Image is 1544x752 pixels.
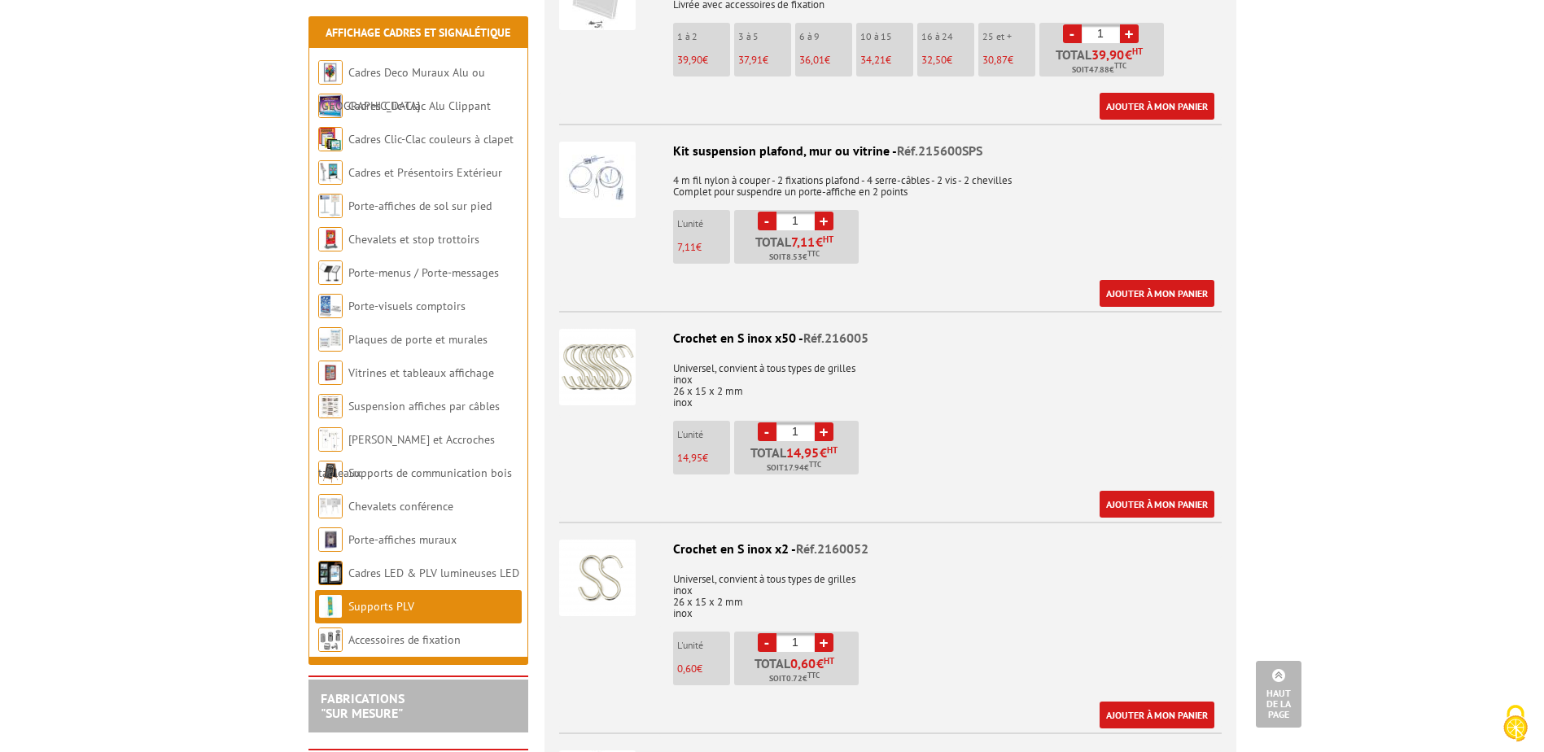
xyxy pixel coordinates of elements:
a: Haut de la page [1256,661,1301,728]
img: Porte-menus / Porte-messages [318,260,343,285]
img: Plaques de porte et murales [318,327,343,352]
span: 17.94 [784,461,804,474]
span: 14,95 [786,446,820,459]
img: Crochet en S inox x2 [559,540,636,616]
a: Porte-visuels comptoirs [348,299,466,313]
p: 16 à 24 [921,31,974,42]
a: - [758,422,776,441]
span: 36,01 [799,53,824,67]
sup: HT [1132,46,1143,57]
img: Suspension affiches par câbles [318,394,343,418]
img: Chevalets et stop trottoirs [318,227,343,251]
img: Crochet en S inox x50 [559,329,636,405]
p: 25 et + [982,31,1035,42]
a: Vitrines et tableaux affichage [348,365,494,380]
p: 6 à 9 [799,31,852,42]
a: Ajouter à mon panier [1100,280,1214,307]
p: Universel, convient à tous types de grilles inox 26 x 15 x 2 mm inox [559,352,1222,409]
p: 1 à 2 [677,31,730,42]
span: 37,91 [738,53,763,67]
img: Cadres Deco Muraux Alu ou Bois [318,60,343,85]
sup: TTC [807,671,820,680]
span: Soit € [769,672,820,685]
p: 10 à 15 [860,31,913,42]
a: Affichage Cadres et Signalétique [326,25,510,40]
span: Réf.2160052 [796,540,868,557]
div: Kit suspension plafond, mur ou vitrine - [559,142,1222,160]
a: Cadres LED & PLV lumineuses LED [348,566,519,580]
img: Cookies (fenêtre modale) [1495,703,1536,744]
a: Porte-affiches de sol sur pied [348,199,492,213]
p: Total [1043,48,1164,77]
p: € [677,453,730,464]
sup: TTC [1114,61,1126,70]
span: 14,95 [677,451,702,465]
a: Cadres Deco Muraux Alu ou [GEOGRAPHIC_DATA] [318,65,485,113]
span: € [790,657,834,670]
p: € [738,55,791,66]
a: Ajouter à mon panier [1100,93,1214,120]
div: Crochet en S inox x2 - [559,540,1222,558]
a: Chevalets conférence [348,499,453,514]
p: Total [738,446,859,474]
p: € [982,55,1035,66]
span: Soit € [767,461,821,474]
span: 0.72 [786,672,803,685]
a: + [815,212,833,230]
a: Cadres et Présentoirs Extérieur [348,165,502,180]
p: L'unité [677,218,730,230]
button: Cookies (fenêtre modale) [1487,697,1544,752]
a: + [815,422,833,441]
sup: HT [824,655,834,667]
span: 0,60 [790,657,816,670]
a: Cadres Clic-Clac Alu Clippant [348,98,491,113]
img: Cadres et Présentoirs Extérieur [318,160,343,185]
sup: TTC [809,460,821,469]
a: Cadres Clic-Clac couleurs à clapet [348,132,514,146]
span: 39,90 [1091,48,1125,61]
a: Supports de communication bois [348,466,512,480]
a: + [815,633,833,652]
span: 39,90 [677,53,702,67]
a: + [1120,24,1139,43]
span: Réf.216005 [803,330,868,346]
a: Chevalets et stop trottoirs [348,232,479,247]
p: € [921,55,974,66]
span: Soit € [1072,63,1126,77]
a: Ajouter à mon panier [1100,702,1214,728]
a: - [758,633,776,652]
a: Porte-menus / Porte-messages [348,265,499,280]
span: 7,11 [791,235,816,248]
p: 4 m fil nylon à couper - 2 fixations plafond - 4 serre-câbles - 2 vis - 2 chevilles Complet pour ... [559,164,1222,198]
img: Supports PLV [318,594,343,619]
a: - [758,212,776,230]
span: 30,87 [982,53,1008,67]
a: Porte-affiches muraux [348,532,457,547]
p: € [677,242,730,253]
img: Chevalets conférence [318,494,343,518]
a: Suspension affiches par câbles [348,399,500,413]
span: € [786,446,838,459]
p: 3 à 5 [738,31,791,42]
p: Total [738,657,859,685]
img: Accessoires de fixation [318,627,343,652]
p: € [677,663,730,675]
span: 34,21 [860,53,886,67]
p: € [677,55,730,66]
a: - [1063,24,1082,43]
img: Porte-affiches de sol sur pied [318,194,343,218]
img: Kit suspension plafond, mur ou vitrine [559,142,636,218]
span: 32,50 [921,53,947,67]
img: Cimaises et Accroches tableaux [318,427,343,452]
span: 8.53 [786,251,803,264]
img: Porte-visuels comptoirs [318,294,343,318]
p: € [860,55,913,66]
img: Cadres LED & PLV lumineuses LED [318,561,343,585]
span: Soit € [769,251,820,264]
sup: TTC [807,249,820,258]
span: 7,11 [677,240,696,254]
p: € [799,55,852,66]
p: Universel, convient à tous types de grilles inox 26 x 15 x 2 mm inox [559,562,1222,619]
a: Supports PLV [348,599,414,614]
p: L'unité [677,640,730,651]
